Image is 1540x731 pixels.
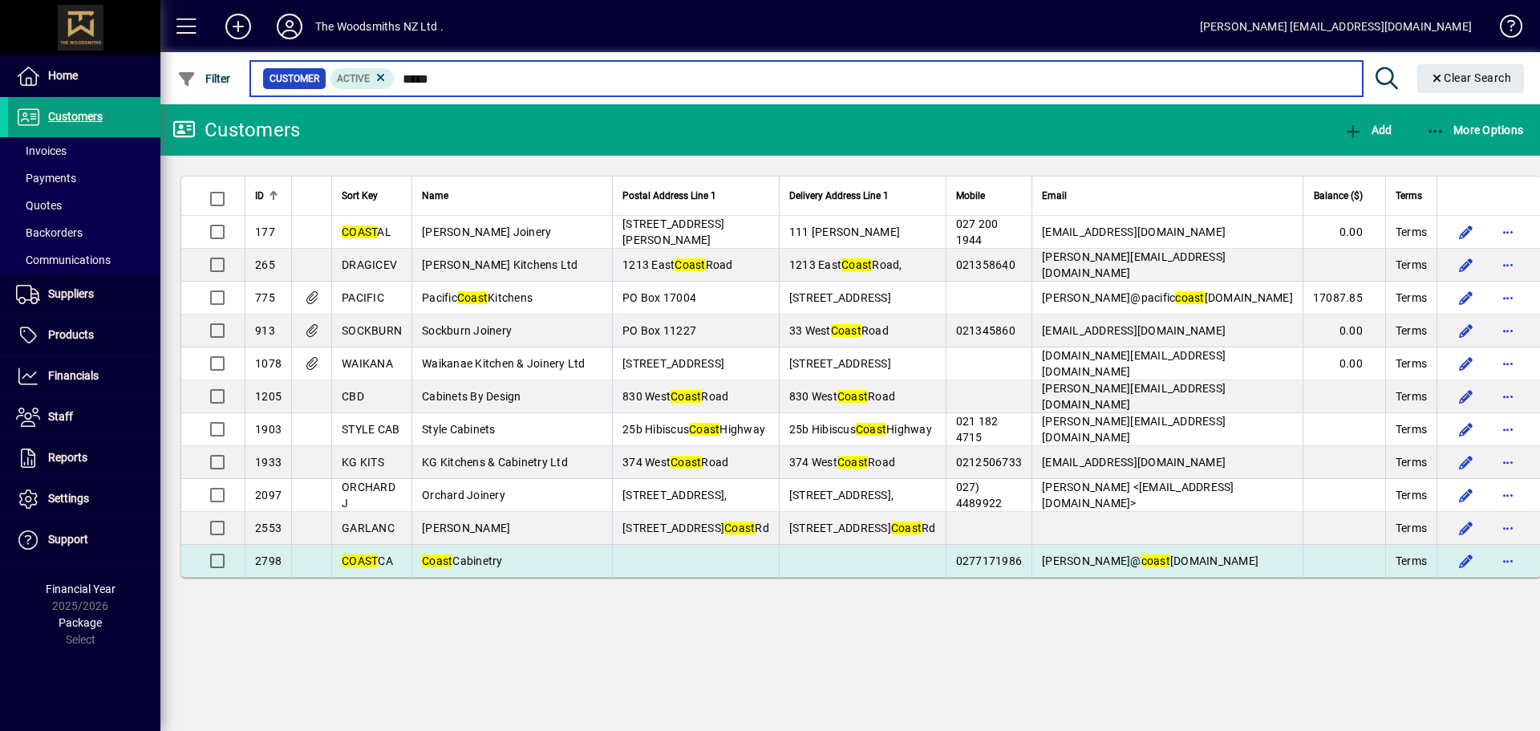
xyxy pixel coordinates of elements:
span: 111 [PERSON_NAME] [789,225,900,238]
span: [PERSON_NAME]@pacific [DOMAIN_NAME] [1042,291,1293,304]
span: [PERSON_NAME]@ [DOMAIN_NAME] [1042,554,1258,567]
mat-chip: Activation Status: Active [330,68,395,89]
button: More options [1495,252,1521,278]
span: [PERSON_NAME] Joinery [422,225,551,238]
span: 25b Hibiscus Highway [789,423,932,436]
button: More options [1495,219,1521,245]
span: Reports [48,451,87,464]
span: GARLANC [342,522,395,534]
button: More options [1495,285,1521,311]
span: Terms [1396,487,1427,503]
span: Staff [48,410,73,423]
a: Products [8,315,160,355]
em: Coast [675,258,705,271]
span: PO Box 11227 [622,324,696,337]
div: Customers [172,117,300,143]
span: [EMAIL_ADDRESS][DOMAIN_NAME] [1042,225,1226,238]
button: Edit [1453,252,1479,278]
span: Mobile [956,187,985,205]
span: CA [342,554,393,567]
span: 1205 [255,390,282,403]
span: 021358640 [956,258,1015,271]
span: 2553 [255,522,282,534]
span: 2798 [255,554,282,567]
em: coast [1141,554,1170,567]
button: Edit [1453,219,1479,245]
a: Home [8,56,160,96]
a: Backorders [8,219,160,246]
span: 1078 [255,357,282,370]
span: Email [1042,187,1067,205]
span: 027) 4489922 [956,481,1003,510]
a: Reports [8,438,160,478]
span: KG KITS [342,456,384,469]
span: [EMAIL_ADDRESS][DOMAIN_NAME] [1042,324,1226,337]
em: Coast [689,423,719,436]
em: Coast [837,456,868,469]
span: Filter [177,72,231,85]
span: Orchard Joinery [422,489,505,502]
span: Clear Search [1430,71,1512,84]
span: Balance ($) [1314,187,1363,205]
span: 830 West Road [622,390,728,403]
div: Name [422,187,602,205]
span: 33 West Road [789,324,889,337]
span: Terms [1396,355,1427,372]
button: Edit [1453,449,1479,475]
button: Edit [1453,515,1479,541]
button: Edit [1453,285,1479,311]
a: Staff [8,397,160,437]
span: Active [337,73,370,84]
em: COAST [342,554,378,567]
em: Coast [671,390,701,403]
span: DRAGICEV [342,258,397,271]
button: More options [1495,318,1521,343]
span: [STREET_ADDRESS] [789,291,891,304]
span: [PERSON_NAME][EMAIL_ADDRESS][DOMAIN_NAME] [1042,382,1226,411]
span: 021345860 [956,324,1015,337]
button: Add [213,12,264,41]
span: PACIFIC [342,291,384,304]
span: Support [48,533,88,546]
span: [STREET_ADDRESS] Rd [622,522,769,534]
span: [EMAIL_ADDRESS][DOMAIN_NAME] [1042,456,1226,469]
span: WAIKANA [342,357,393,370]
span: Financials [48,369,99,382]
em: COAST [342,225,377,238]
span: [STREET_ADDRESS], [622,489,727,502]
td: 0.00 [1303,315,1385,347]
div: Balance ($) [1313,187,1377,205]
button: More Options [1422,116,1528,144]
span: [STREET_ADDRESS], [789,489,894,502]
span: 1213 East Road [622,258,733,271]
span: Cabinets By Design [422,390,521,403]
em: Coast [724,522,755,534]
span: Suppliers [48,287,94,300]
a: Financials [8,356,160,396]
span: Package [59,616,102,629]
span: Terms [1396,454,1427,470]
em: Coast [891,522,922,534]
span: Home [48,69,78,82]
div: ID [255,187,282,205]
span: 775 [255,291,275,304]
span: 0277171986 [956,554,1023,567]
button: More options [1495,416,1521,442]
span: Terms [1396,257,1427,273]
span: Pacific Kitchens [422,291,533,304]
button: Edit [1453,384,1479,409]
span: Terms [1396,323,1427,339]
span: [STREET_ADDRESS] [789,357,891,370]
div: The Woodsmiths NZ Ltd . [315,14,444,39]
span: Waikanae Kitchen & Joinery Ltd [422,357,586,370]
a: Communications [8,246,160,274]
em: Coast [671,456,701,469]
span: 25b Hibiscus Highway [622,423,765,436]
div: [PERSON_NAME] [EMAIL_ADDRESS][DOMAIN_NAME] [1200,14,1472,39]
a: Suppliers [8,274,160,315]
span: 830 West Road [789,390,895,403]
div: Email [1042,187,1293,205]
button: Profile [264,12,315,41]
span: Backorders [16,226,83,239]
span: Sockburn Joinery [422,324,512,337]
